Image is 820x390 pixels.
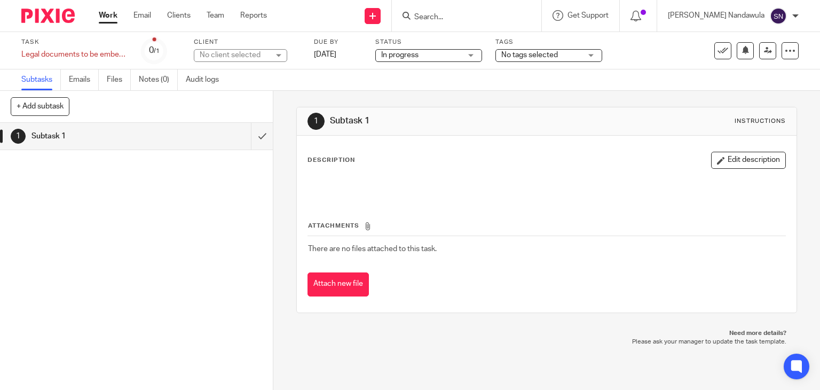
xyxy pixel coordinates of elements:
[21,38,128,46] label: Task
[99,10,117,21] a: Work
[69,69,99,90] a: Emails
[240,10,267,21] a: Reports
[314,38,362,46] label: Due by
[567,12,609,19] span: Get Support
[11,97,69,115] button: + Add subtask
[307,156,355,165] p: Description
[307,113,325,130] div: 1
[308,245,437,253] span: There are no files attached to this task.
[21,9,75,23] img: Pixie
[307,329,787,338] p: Need more details?
[207,10,224,21] a: Team
[31,128,171,144] h1: Subtask 1
[381,51,419,59] span: In progress
[307,272,369,297] button: Attach new file
[200,50,269,60] div: No client selected
[186,69,227,90] a: Audit logs
[107,69,131,90] a: Files
[330,115,569,127] h1: Subtask 1
[501,51,558,59] span: No tags selected
[735,117,786,126] div: Instructions
[375,38,482,46] label: Status
[668,10,764,21] p: [PERSON_NAME] Nandawula
[21,69,61,90] a: Subtasks
[149,44,160,57] div: 0
[308,223,359,229] span: Attachments
[194,38,301,46] label: Client
[154,48,160,54] small: /1
[314,51,336,58] span: [DATE]
[21,49,128,60] div: Legal documents to be embedded on Souce
[11,129,26,144] div: 1
[167,10,191,21] a: Clients
[139,69,178,90] a: Notes (0)
[413,13,509,22] input: Search
[495,38,602,46] label: Tags
[133,10,151,21] a: Email
[711,152,786,169] button: Edit description
[770,7,787,25] img: svg%3E
[307,338,787,346] p: Please ask your manager to update the task template.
